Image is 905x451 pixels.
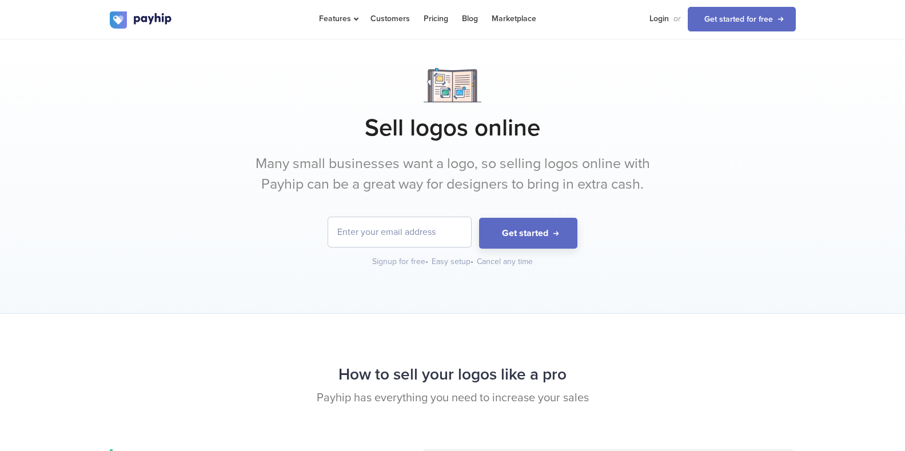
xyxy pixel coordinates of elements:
div: Easy setup [432,256,475,268]
span: • [471,257,473,266]
div: Signup for free [372,256,429,268]
p: Payhip has everything you need to increase your sales [110,390,796,406]
img: Notebook.png [424,68,481,102]
input: Enter your email address [328,217,471,247]
span: • [425,257,428,266]
p: Many small businesses want a logo, so selling logos online with Payhip can be a great way for des... [238,154,667,194]
a: Get started for free [688,7,796,31]
button: Get started [479,218,577,249]
h1: Sell logos online [110,114,796,142]
h2: How to sell your logos like a pro [110,360,796,390]
div: Cancel any time [477,256,533,268]
img: logo.svg [110,11,173,29]
span: Features [319,14,357,23]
